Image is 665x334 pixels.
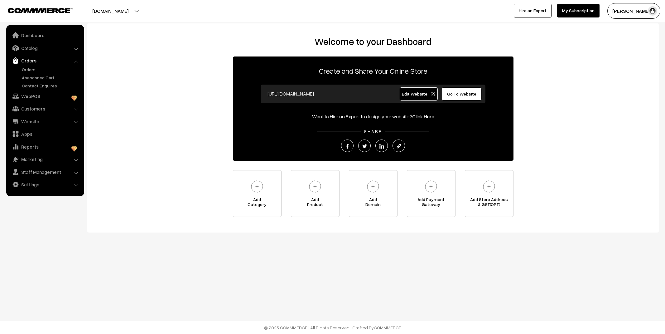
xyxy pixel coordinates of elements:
[557,4,600,17] a: My Subscription
[20,66,82,73] a: Orders
[8,91,82,102] a: WebPOS
[400,87,438,101] a: Edit Website
[422,178,440,195] img: plus.svg
[291,197,339,209] span: Add Product
[20,82,82,89] a: Contact Enquires
[20,74,82,81] a: Abandoned Cart
[306,178,324,195] img: plus.svg
[361,129,385,134] span: SHARE
[349,197,397,209] span: Add Domain
[8,166,82,178] a: Staff Management
[233,170,282,217] a: AddCategory
[8,55,82,66] a: Orders
[233,197,281,209] span: Add Category
[8,128,82,140] a: Apps
[94,36,653,47] h2: Welcome to your Dashboard
[8,6,62,14] a: COMMMERCE
[8,154,82,165] a: Marketing
[374,325,401,330] a: COMMMERCE
[291,170,340,217] a: AddProduct
[233,113,513,120] div: Want to Hire an Expert to design your website?
[8,30,82,41] a: Dashboard
[407,197,455,209] span: Add Payment Gateway
[465,170,513,217] a: Add Store Address& GST(OPT)
[465,197,513,209] span: Add Store Address & GST(OPT)
[407,170,455,217] a: Add PaymentGateway
[8,8,73,13] img: COMMMERCE
[70,3,150,19] button: [DOMAIN_NAME]
[648,6,657,16] img: user
[607,3,660,19] button: [PERSON_NAME]
[412,113,434,120] a: Click Here
[8,116,82,127] a: Website
[514,4,552,17] a: Hire an Expert
[248,178,266,195] img: plus.svg
[480,178,498,195] img: plus.svg
[233,65,513,76] p: Create and Share Your Online Store
[8,179,82,190] a: Settings
[8,103,82,114] a: Customers
[8,42,82,54] a: Catalog
[364,178,382,195] img: plus.svg
[447,91,476,96] span: Go To Website
[349,170,398,217] a: AddDomain
[442,87,482,101] a: Go To Website
[8,141,82,152] a: Reports
[402,91,435,96] span: Edit Website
